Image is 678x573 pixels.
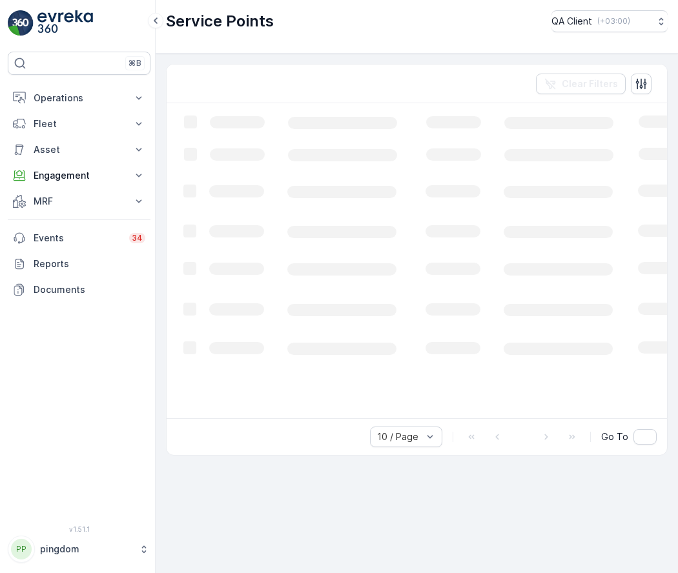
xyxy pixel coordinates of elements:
button: Operations [8,85,150,111]
p: Clear Filters [562,77,618,90]
img: logo [8,10,34,36]
button: Asset [8,137,150,163]
a: Events34 [8,225,150,251]
button: Clear Filters [536,74,626,94]
span: Go To [601,430,628,443]
p: pingdom [40,543,132,556]
p: MRF [34,195,125,208]
p: Service Points [166,11,274,32]
p: 34 [132,233,143,243]
p: ⌘B [128,58,141,68]
img: logo_light-DOdMpM7g.png [37,10,93,36]
button: MRF [8,188,150,214]
a: Reports [8,251,150,277]
p: Engagement [34,169,125,182]
p: Operations [34,92,125,105]
span: v 1.51.1 [8,525,150,533]
p: Events [34,232,121,245]
button: PPpingdom [8,536,150,563]
p: QA Client [551,15,592,28]
button: Engagement [8,163,150,188]
p: Asset [34,143,125,156]
div: PP [11,539,32,559]
button: QA Client(+03:00) [551,10,668,32]
p: Documents [34,283,145,296]
p: Reports [34,257,145,270]
p: ( +03:00 ) [597,16,630,26]
p: Fleet [34,117,125,130]
a: Documents [8,277,150,303]
button: Fleet [8,111,150,137]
